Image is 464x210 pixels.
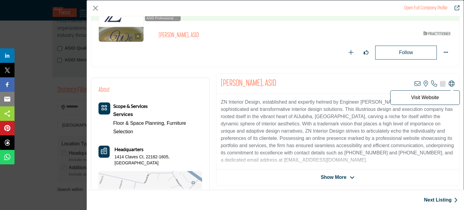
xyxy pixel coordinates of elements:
h2: [PERSON_NAME], ASID [159,32,325,40]
button: Add To List [345,47,357,59]
button: Category Icon [98,102,110,115]
a: Next Listing [424,196,458,204]
p: Visit Website [394,95,456,100]
img: ASID Qualified Practitioners [423,30,450,37]
button: Headquarter icon [98,146,110,158]
button: More Options [440,47,452,59]
b: Headquarters [114,146,143,153]
p: ZN Interior Design, established and expertly helmed by Engineer [PERSON_NAME], signifies the epit... [221,99,455,164]
button: Close [91,4,100,13]
a: Redirect to zari-noshad [404,6,447,11]
div: Interior and exterior spaces including lighting, layouts, furnishings, accessories, artwork, land... [113,110,202,119]
a: Scope & Services [113,104,148,109]
h2: Zari Noshad, ASID [221,78,276,89]
span: Show More [321,174,346,181]
a: Furniture Selection [113,121,186,134]
button: Redirect to login [375,46,437,60]
a: Redirect to zari-noshad [450,5,459,12]
b: Scope & Services [113,103,148,109]
a: Floor & Space Planning, [113,121,166,126]
span: ASID Professional Practitioner [146,16,179,21]
button: Like [360,47,372,59]
p: 1414 Claves Ct, 22182-1605, [GEOGRAPHIC_DATA] [114,154,202,166]
a: Services [113,110,202,119]
h2: About [98,85,110,95]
